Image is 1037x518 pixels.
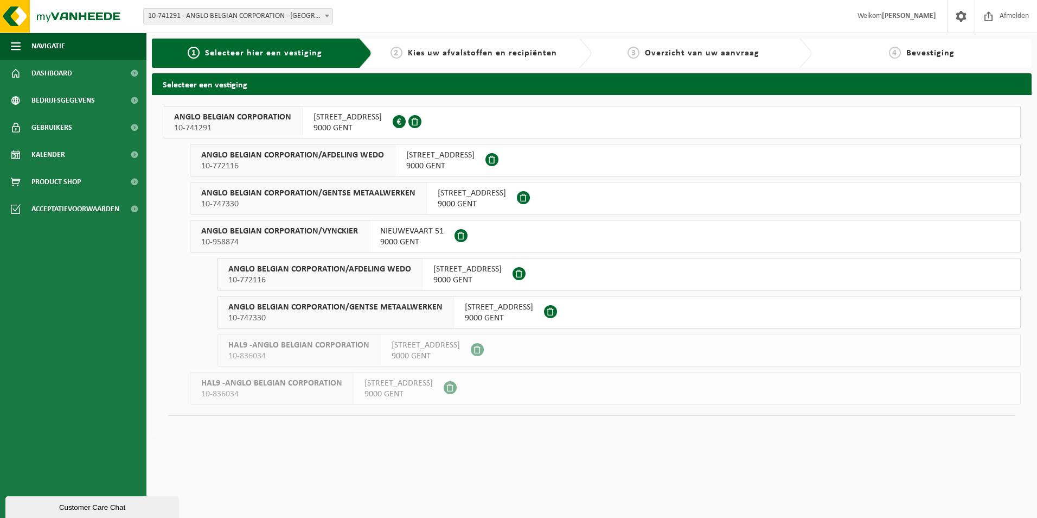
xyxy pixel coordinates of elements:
span: 9000 GENT [313,123,382,134]
span: [STREET_ADDRESS] [392,340,460,351]
span: 2 [391,47,402,59]
span: 9000 GENT [465,313,533,324]
span: Dashboard [31,60,72,87]
span: Overzicht van uw aanvraag [645,49,759,58]
span: 9000 GENT [406,161,475,172]
span: ANGLO BELGIAN CORPORATION/GENTSE METAALWERKEN [228,302,443,313]
iframe: chat widget [5,494,181,518]
span: Bevestiging [906,49,955,58]
span: 10-836034 [201,389,342,400]
span: Kalender [31,141,65,168]
span: ANGLO BELGIAN CORPORATION [174,112,291,123]
span: Product Shop [31,168,81,195]
span: ANGLO BELGIAN CORPORATION/GENTSE METAALWERKEN [201,188,415,199]
span: 10-747330 [228,313,443,324]
span: Kies uw afvalstoffen en recipiënten [408,49,557,58]
span: [STREET_ADDRESS] [438,188,506,199]
span: 10-958874 [201,237,358,248]
button: ANGLO BELGIAN CORPORATION/VYNCKIER 10-958874 NIEUWEVAART 519000 GENT [190,220,1021,252]
span: 10-741291 [174,123,291,134]
span: [STREET_ADDRESS] [433,264,502,275]
span: Navigatie [31,33,65,60]
span: [STREET_ADDRESS] [465,302,533,313]
span: 9000 GENT [364,389,433,400]
span: 10-741291 - ANGLO BELGIAN CORPORATION - GENT [144,9,332,24]
button: ANGLO BELGIAN CORPORATION 10-741291 [STREET_ADDRESS]9000 GENT [163,106,1021,138]
span: [STREET_ADDRESS] [313,112,382,123]
span: 1 [188,47,200,59]
span: NIEUWEVAART 51 [380,226,444,237]
span: 9000 GENT [380,237,444,248]
span: [STREET_ADDRESS] [364,378,433,389]
span: 10-836034 [228,351,369,362]
span: 10-741291 - ANGLO BELGIAN CORPORATION - GENT [143,8,333,24]
button: ANGLO BELGIAN CORPORATION/AFDELING WEDO 10-772116 [STREET_ADDRESS]9000 GENT [190,144,1021,176]
span: 9000 GENT [433,275,502,286]
span: 4 [889,47,901,59]
span: ANGLO BELGIAN CORPORATION/AFDELING WEDO [228,264,411,275]
span: 3 [628,47,639,59]
button: ANGLO BELGIAN CORPORATION/GENTSE METAALWERKEN 10-747330 [STREET_ADDRESS]9000 GENT [190,182,1021,214]
span: [STREET_ADDRESS] [406,150,475,161]
span: Gebruikers [31,114,72,141]
span: 10-772116 [228,275,411,286]
strong: [PERSON_NAME] [882,12,936,20]
button: ANGLO BELGIAN CORPORATION/GENTSE METAALWERKEN 10-747330 [STREET_ADDRESS]9000 GENT [217,296,1021,329]
span: Bedrijfsgegevens [31,87,95,114]
span: ANGLO BELGIAN CORPORATION/AFDELING WEDO [201,150,384,161]
h2: Selecteer een vestiging [152,73,1032,94]
button: ANGLO BELGIAN CORPORATION/AFDELING WEDO 10-772116 [STREET_ADDRESS]9000 GENT [217,258,1021,290]
span: 10-747330 [201,199,415,210]
span: ANGLO BELGIAN CORPORATION/VYNCKIER [201,226,358,237]
span: 9000 GENT [438,199,506,210]
span: HAL9 -ANGLO BELGIAN CORPORATION [201,378,342,389]
span: Selecteer hier een vestiging [205,49,322,58]
span: HAL9 -ANGLO BELGIAN CORPORATION [228,340,369,351]
span: Acceptatievoorwaarden [31,195,119,223]
span: 9000 GENT [392,351,460,362]
span: 10-772116 [201,161,384,172]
